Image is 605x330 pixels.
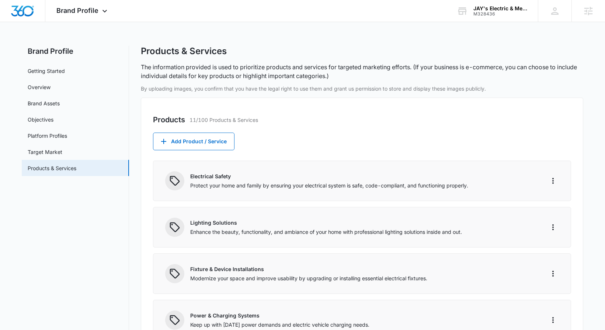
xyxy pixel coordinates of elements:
div: account id [473,11,527,17]
a: Products & Services [28,164,76,172]
button: Add Product / Service [153,133,234,150]
p: Power & Charging Systems [190,312,535,319]
a: Brand Assets [28,99,60,107]
a: Platform Profiles [28,132,67,140]
span: Brand Profile [56,7,98,14]
a: Getting Started [28,67,65,75]
a: Overview [28,83,51,91]
p: Enhance the beauty, functionality, and ambiance of your home with professional lighting solutions... [190,228,535,236]
p: Keep up with [DATE] power demands and electric vehicle charging needs. [190,321,535,329]
p: Lighting Solutions [190,219,535,227]
div: account name [473,6,527,11]
h1: Products & Services [141,46,227,57]
a: Objectives [28,116,53,123]
button: More [547,175,559,187]
h2: Brand Profile [22,46,129,57]
h2: Products [153,114,185,125]
p: Fixture & Device Installations [190,265,535,273]
p: Protect your home and family by ensuring your electrical system is safe, code-compliant, and func... [190,182,535,189]
p: The information provided is used to prioritize products and services for targeted marketing effor... [141,63,583,80]
button: More [547,221,559,233]
p: 11/100 Products & Services [190,116,258,124]
p: By uploading images, you confirm that you have the legal right to use them and grant us permissio... [141,85,583,92]
button: More [547,314,559,326]
button: More [547,268,559,280]
p: Modernize your space and improve usability by upgrading or installing essential electrical fixtures. [190,274,535,282]
p: Electrical Safety [190,172,535,180]
a: Target Market [28,148,62,156]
